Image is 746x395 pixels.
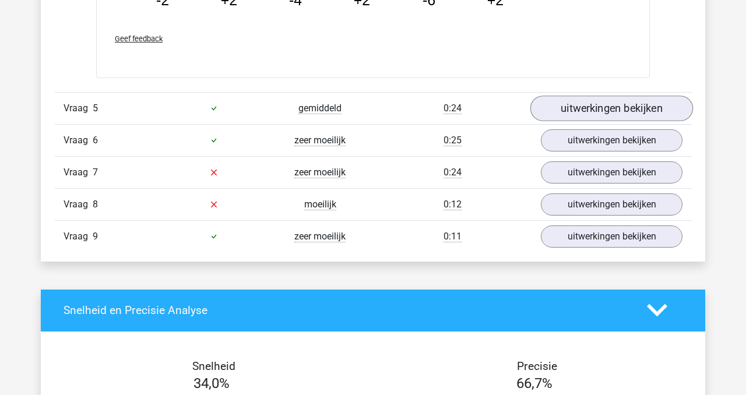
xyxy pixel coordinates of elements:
a: uitwerkingen bekijken [530,96,693,121]
span: 9 [93,231,98,242]
a: uitwerkingen bekijken [541,193,682,216]
span: 7 [93,167,98,178]
a: uitwerkingen bekijken [541,129,682,151]
span: zeer moeilijk [294,231,346,242]
span: 0:24 [444,103,462,114]
span: Vraag [64,230,93,244]
a: uitwerkingen bekijken [541,161,682,184]
span: Vraag [64,101,93,115]
span: Geef feedback [115,34,163,43]
span: Vraag [64,133,93,147]
span: 5 [93,103,98,114]
span: gemiddeld [298,103,342,114]
span: 8 [93,199,98,210]
span: 0:25 [444,135,462,146]
span: Vraag [64,198,93,211]
h4: Snelheid [64,359,364,373]
a: uitwerkingen bekijken [541,225,682,248]
span: 0:11 [444,231,462,242]
span: zeer moeilijk [294,167,346,178]
span: 0:24 [444,167,462,178]
span: zeer moeilijk [294,135,346,146]
span: 0:12 [444,199,462,210]
span: 34,0% [193,375,230,392]
span: Vraag [64,165,93,179]
h4: Precisie [386,359,687,373]
span: moeilijk [304,199,336,210]
span: 66,7% [516,375,553,392]
span: 6 [93,135,98,146]
h4: Snelheid en Precisie Analyse [64,304,629,317]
